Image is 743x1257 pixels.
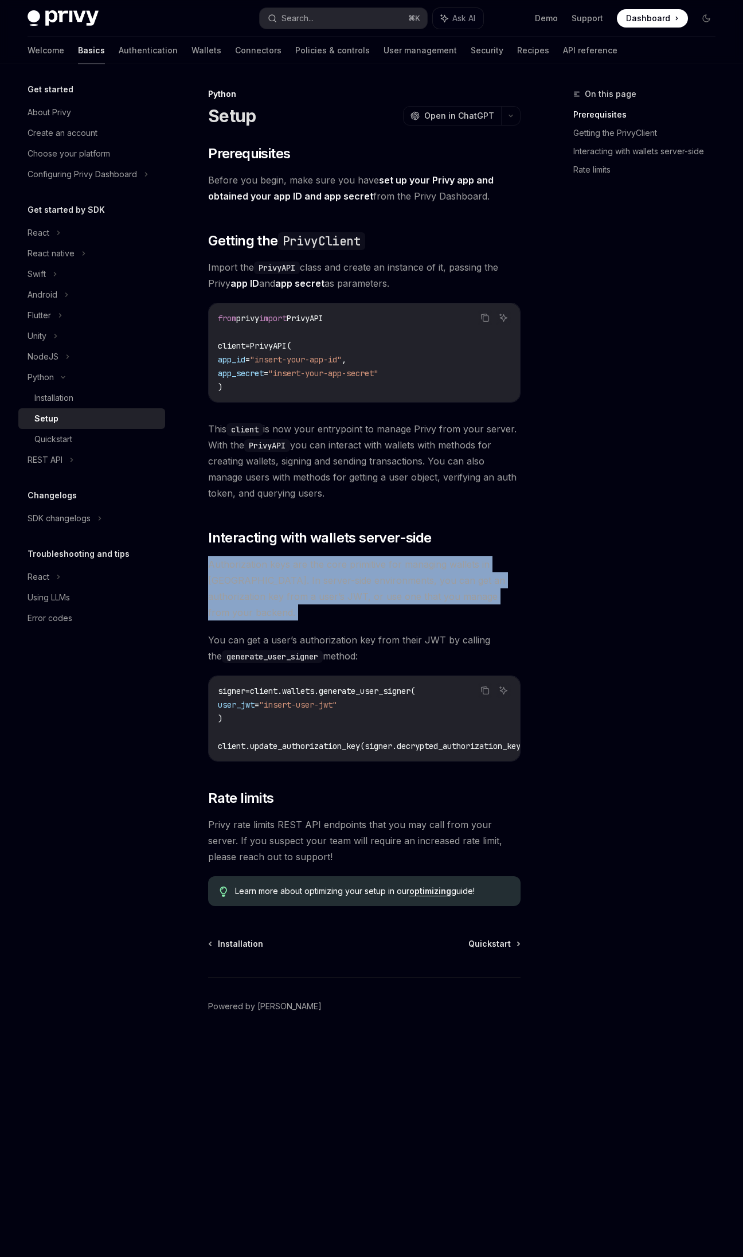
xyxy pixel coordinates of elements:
a: Basics [78,37,105,64]
div: About Privy [28,106,71,119]
div: Python [208,88,521,100]
a: Installation [18,388,165,408]
a: optimizing [409,886,451,896]
button: Copy the contents from the code block [478,683,492,698]
a: Create an account [18,123,165,143]
h5: Changelogs [28,489,77,502]
span: Quickstart [468,938,511,950]
a: User management [384,37,457,64]
div: REST API [28,453,62,467]
span: Privy rate limits REST API endpoints that you may call from your server. If you suspect your team... [208,817,521,865]
span: = [245,354,250,365]
h5: Troubleshooting and tips [28,547,130,561]
div: Create an account [28,126,97,140]
span: Prerequisites [208,145,290,163]
span: On this page [585,87,636,101]
button: Toggle dark mode [697,9,715,28]
a: Policies & controls [295,37,370,64]
div: NodeJS [28,350,58,364]
button: Ask AI [433,8,483,29]
a: Connectors [235,37,281,64]
span: ⌘ K [408,14,420,23]
span: from [218,313,236,323]
a: Dashboard [617,9,688,28]
a: Getting the PrivyClient [573,124,725,142]
span: , [342,354,346,365]
a: Quickstart [18,429,165,450]
img: dark logo [28,10,99,26]
h5: Get started by SDK [28,203,105,217]
div: Android [28,288,57,302]
a: Powered by [PERSON_NAME] [208,1001,322,1012]
div: Setup [34,412,58,425]
span: Getting the [208,232,365,250]
span: = [255,700,259,710]
span: Rate limits [208,789,273,807]
div: React native [28,247,75,260]
a: Demo [535,13,558,24]
a: About Privy [18,102,165,123]
a: Authentication [119,37,178,64]
a: Choose your platform [18,143,165,164]
svg: Tip [220,887,228,897]
div: Configuring Privy Dashboard [28,167,137,181]
div: React [28,570,49,584]
span: ) [218,382,222,392]
div: Choose your platform [28,147,110,161]
span: client [218,341,245,351]
h1: Setup [208,106,256,126]
span: import [259,313,287,323]
span: ) [218,713,222,724]
span: Before you begin, make sure you have from the Privy Dashboard. [208,172,521,204]
span: This is now your entrypoint to manage Privy from your server. With the you can interact with wall... [208,421,521,501]
span: signer [218,686,245,696]
span: "insert-your-app-secret" [268,368,378,378]
span: Ask AI [452,13,475,24]
code: PrivyAPI [254,261,300,274]
div: Error codes [28,611,72,625]
a: Welcome [28,37,64,64]
span: client.update_authorization_key(signer.decrypted_authorization_key) [218,741,525,751]
a: Rate limits [573,161,725,179]
code: PrivyClient [278,232,365,250]
div: React [28,226,49,240]
span: PrivyAPI( [250,341,291,351]
span: user_jwt [218,700,255,710]
span: Authorization keys are the core primitive for managing wallets in [GEOGRAPHIC_DATA]. In server-si... [208,556,521,620]
code: client [226,423,263,436]
span: PrivyAPI [287,313,323,323]
a: Quickstart [468,938,519,950]
span: = [245,686,250,696]
a: Wallets [191,37,221,64]
a: Installation [209,938,263,950]
strong: app ID [230,278,259,289]
div: Installation [34,391,73,405]
button: Search...⌘K [260,8,427,29]
strong: app secret [275,278,324,289]
div: Unity [28,329,46,343]
a: Recipes [517,37,549,64]
div: Flutter [28,309,51,322]
a: Prerequisites [573,106,725,124]
a: Support [572,13,603,24]
div: SDK changelogs [28,512,91,525]
span: app_id [218,354,245,365]
span: = [245,341,250,351]
button: Copy the contents from the code block [478,310,492,325]
span: "insert-user-jwt" [259,700,337,710]
a: API reference [563,37,617,64]
div: Quickstart [34,432,72,446]
span: Learn more about optimizing your setup in our guide! [235,885,509,897]
div: Python [28,370,54,384]
span: privy [236,313,259,323]
span: Import the class and create an instance of it, passing the Privy and as parameters. [208,259,521,291]
code: generate_user_signer [222,650,323,663]
button: Ask AI [496,683,511,698]
span: "insert-your-app-id" [250,354,342,365]
span: client.wallets.generate_user_signer( [250,686,415,696]
code: PrivyAPI [244,439,290,452]
a: Security [471,37,503,64]
span: app_secret [218,368,264,378]
a: Using LLMs [18,587,165,608]
div: Using LLMs [28,591,70,604]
